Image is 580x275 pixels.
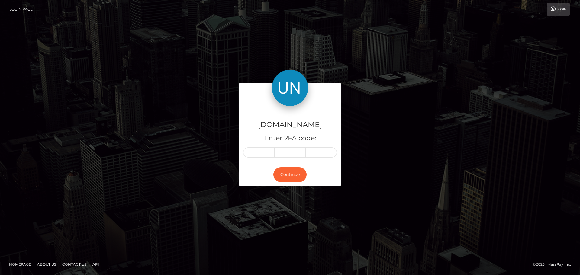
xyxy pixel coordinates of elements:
[272,70,308,106] img: Unlockt.me
[273,167,307,182] button: Continue
[9,3,33,16] a: Login Page
[90,260,101,269] a: API
[35,260,59,269] a: About Us
[60,260,89,269] a: Contact Us
[243,120,337,130] h4: [DOMAIN_NAME]
[243,134,337,143] h5: Enter 2FA code:
[7,260,34,269] a: Homepage
[547,3,570,16] a: Login
[533,261,575,268] div: © 2025 , MassPay Inc.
